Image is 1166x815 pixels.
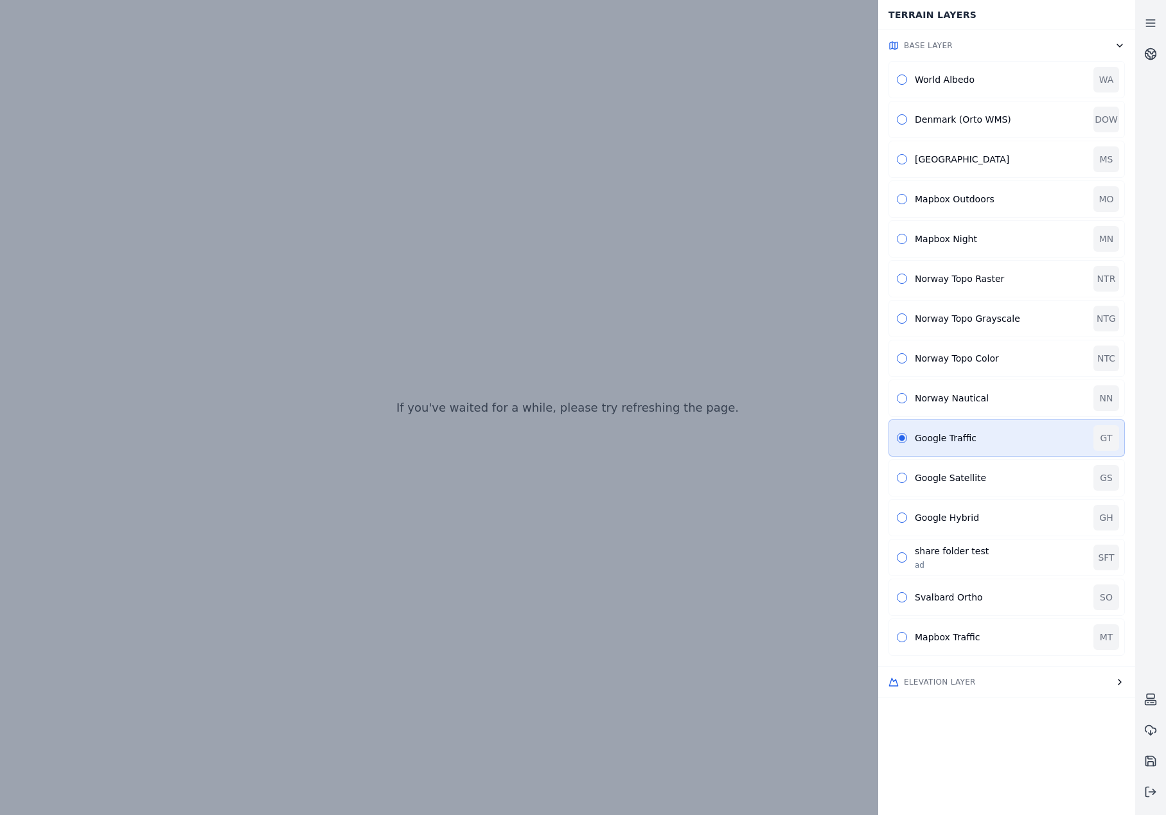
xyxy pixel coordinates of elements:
[915,560,1086,570] div: ad
[915,591,1086,604] div: Svalbard Ortho
[915,312,1086,325] div: Norway Topo Grayscale
[915,392,1086,405] div: Norway Nautical
[878,667,1135,697] button: Elevation Layer
[1093,545,1119,570] div: SFT
[1093,266,1119,292] div: NTR
[915,511,1086,524] div: Google Hybrid
[915,193,1086,206] div: Mapbox Outdoors
[904,40,953,51] span: Base Layer
[915,272,1086,285] div: Norway Topo Raster
[915,352,1086,365] div: Norway Topo Color
[1093,146,1119,172] div: MS
[915,73,1086,86] div: World Albedo
[396,399,739,417] p: If you've waited for a while, please try refreshing the page.
[1093,465,1119,491] div: GS
[1093,425,1119,451] div: GT
[1093,624,1119,650] div: MT
[915,545,1086,557] div: share folder test
[1093,584,1119,610] div: SO
[1093,306,1119,331] div: NTG
[878,30,1135,61] button: Base Layer
[915,113,1086,126] div: Denmark (Orto WMS)
[1093,226,1119,252] div: MN
[1093,107,1119,132] div: DOW
[881,3,1133,27] div: Terrain Layers
[1093,186,1119,212] div: MO
[915,232,1086,245] div: Mapbox Night
[915,471,1086,484] div: Google Satellite
[915,153,1086,166] div: [GEOGRAPHIC_DATA]
[1093,385,1119,411] div: NN
[1093,346,1119,371] div: NTC
[915,432,1086,444] div: Google Traffic
[904,677,976,687] span: Elevation Layer
[1093,505,1119,530] div: GH
[915,631,1086,644] div: Mapbox Traffic
[1093,67,1119,92] div: WA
